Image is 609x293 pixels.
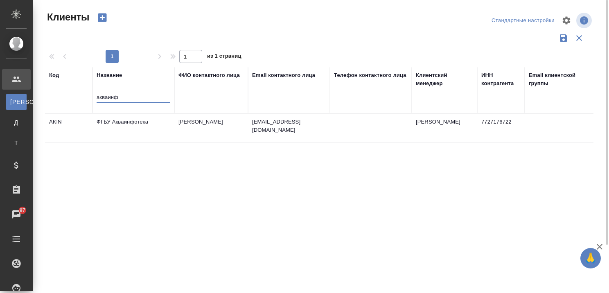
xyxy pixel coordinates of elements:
[489,14,557,27] div: split button
[10,98,23,106] span: [PERSON_NAME]
[15,206,30,214] span: 97
[6,114,27,131] a: Д
[529,71,594,88] div: Email клиентской группы
[252,118,326,134] p: [EMAIL_ADDRESS][DOMAIN_NAME]
[580,248,601,268] button: 🙏
[45,11,89,24] span: Клиенты
[97,71,122,79] div: Название
[412,114,477,142] td: [PERSON_NAME]
[178,71,240,79] div: ФИО контактного лица
[571,30,587,46] button: Сбросить фильтры
[6,135,27,151] a: Т
[416,71,473,88] div: Клиентский менеджер
[10,139,23,147] span: Т
[6,94,27,110] a: [PERSON_NAME]
[584,250,598,267] span: 🙏
[10,118,23,126] span: Д
[45,114,92,142] td: AKIN
[174,114,248,142] td: [PERSON_NAME]
[207,51,241,63] span: из 1 страниц
[576,13,593,28] span: Посмотреть информацию
[477,114,525,142] td: 7727176722
[92,11,112,25] button: Создать
[92,114,174,142] td: ФГБУ Акваинфотека
[334,71,406,79] div: Телефон контактного лица
[481,71,521,88] div: ИНН контрагента
[49,71,59,79] div: Код
[252,71,315,79] div: Email контактного лица
[556,30,571,46] button: Сохранить фильтры
[2,204,31,225] a: 97
[557,11,576,30] span: Настроить таблицу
